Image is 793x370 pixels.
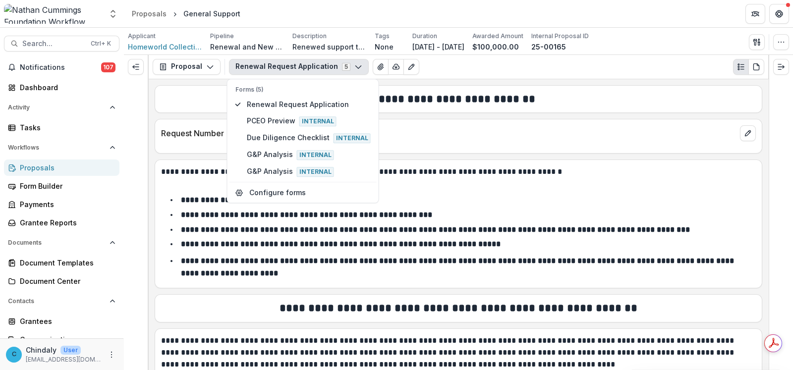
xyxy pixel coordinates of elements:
span: Contacts [8,298,106,305]
a: Form Builder [4,178,119,194]
span: Due Diligence Checklist [247,132,371,143]
div: Proposals [132,8,167,19]
p: Chindaly [26,345,57,355]
p: Duration [412,32,437,41]
a: Grantees [4,313,119,329]
div: Document Center [20,276,112,286]
a: Document Center [4,273,119,289]
p: None [375,42,394,52]
nav: breadcrumb [128,6,244,21]
button: Open Workflows [4,140,119,156]
p: [DATE] - [DATE] [412,42,464,52]
p: User [60,346,81,355]
p: Forms (5) [235,85,371,94]
div: Chindaly [12,351,16,358]
span: Workflows [8,144,106,151]
p: Pipeline [210,32,234,41]
img: Nathan Cummings Foundation Workflow Sandbox logo [4,4,102,24]
div: Document Templates [20,258,112,268]
button: Proposal [153,59,221,75]
a: Payments [4,196,119,212]
button: Partners [745,4,765,24]
span: 107 [101,62,115,72]
span: Documents [8,239,106,246]
span: G&P Analysis [247,166,371,177]
button: Search... [4,36,119,52]
div: Communications [20,334,112,345]
button: PDF view [748,59,764,75]
div: Payments [20,199,112,210]
button: Renewal Request Application5 [229,59,369,75]
a: Grantee Reports [4,214,119,231]
div: General Support [183,8,240,19]
button: Open Contacts [4,293,119,309]
button: edit [740,125,756,141]
button: View Attached Files [373,59,389,75]
button: Expand right [773,59,789,75]
a: Tasks [4,119,119,136]
a: Dashboard [4,79,119,96]
button: More [106,349,117,361]
div: Dashboard [20,82,112,93]
button: Notifications107 [4,59,119,75]
div: Tasks [20,122,112,133]
a: Document Templates [4,255,119,271]
a: Homeworld Collective Inc [128,42,202,52]
span: Internal [297,167,334,177]
div: Form Builder [20,181,112,191]
p: Internal Proposal ID [531,32,589,41]
button: Open Documents [4,235,119,251]
button: Plaintext view [733,59,749,75]
span: Renewal Request Application [247,99,371,109]
span: PCEO Preview [247,115,371,126]
span: Internal [299,116,337,126]
div: Proposals [20,162,112,173]
a: Proposals [4,159,119,176]
p: [EMAIL_ADDRESS][DOMAIN_NAME] [26,355,102,364]
p: Renewed support to Homeworld for its work to conduct and disseminate research on biotech solution... [292,42,367,52]
button: Edit as form [403,59,419,75]
span: G&P Analysis [247,149,371,160]
span: Activity [8,104,106,111]
button: Get Help [769,4,789,24]
p: Tags [375,32,390,41]
p: 25-00165 [531,42,566,52]
div: Ctrl + K [89,38,113,49]
a: Proposals [128,6,170,21]
p: Renewal and New Grants Pipeline [210,42,284,52]
p: Applicant [128,32,156,41]
span: Internal [297,151,334,160]
button: Open Activity [4,100,119,115]
a: Communications [4,331,119,348]
p: Awarded Amount [472,32,523,41]
div: Grantees [20,316,112,326]
button: Open entity switcher [106,4,120,24]
span: Notifications [20,63,101,72]
p: $100,000.00 [472,42,519,52]
p: Request Number [161,127,736,139]
button: Expand left [128,59,144,75]
div: Grantee Reports [20,217,112,228]
p: Description [292,32,327,41]
span: Search... [22,40,85,48]
span: Internal [334,133,371,143]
